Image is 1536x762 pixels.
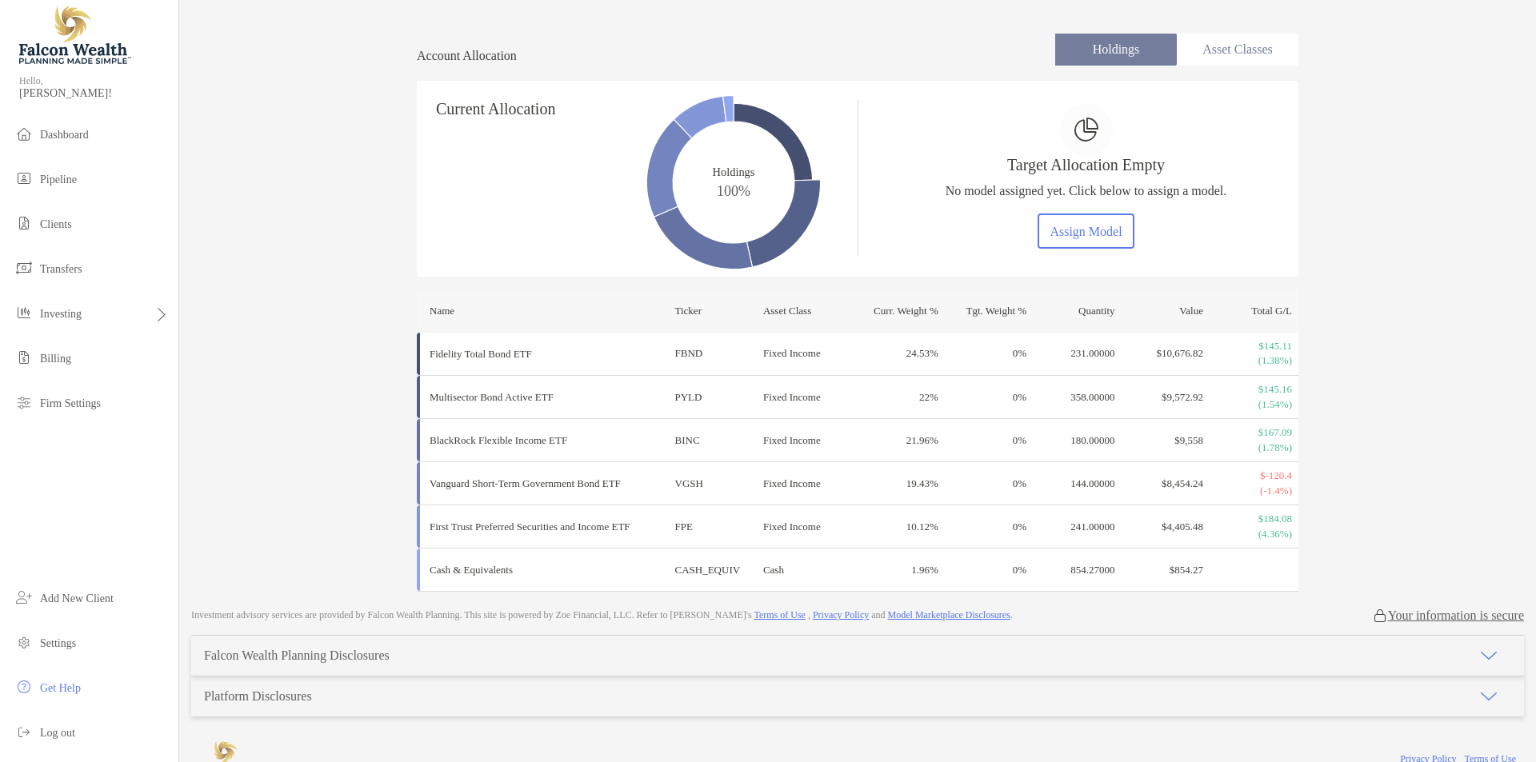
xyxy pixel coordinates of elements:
[850,333,938,376] td: 24.53 %
[430,430,654,450] p: BlackRock Flexible Income ETF
[1055,34,1177,66] li: Holdings
[1116,333,1204,376] td: $10,676.82
[204,689,312,704] div: Platform Disclosures
[1205,527,1292,541] p: (4.36%)
[762,419,850,462] td: Fixed Income
[1116,505,1204,549] td: $4,405.48
[14,124,34,143] img: dashboard icon
[1205,441,1292,455] p: (1.78%)
[14,213,34,233] img: clients icon
[191,609,1013,621] p: Investment advisory services are provided by Falcon Wealth Planning . This site is powered by Zoe...
[939,376,1027,419] td: 0 %
[1205,512,1292,526] p: $184.08
[754,609,805,620] a: Terms of Use
[939,505,1027,549] td: 0 %
[14,258,34,277] img: transfers icon
[14,588,34,607] img: add_new_client icon
[14,632,34,652] img: settings icon
[40,263,82,275] span: Transfers
[1177,34,1298,66] li: Asset Classes
[939,419,1027,462] td: 0 %
[40,682,81,694] span: Get Help
[14,303,34,322] img: investing icon
[40,218,72,230] span: Clients
[850,376,938,419] td: 22 %
[939,549,1027,592] td: 0 %
[1205,484,1292,498] p: (-1.4%)
[1027,549,1115,592] td: 854.27000
[417,289,674,333] th: Name
[1027,419,1115,462] td: 180.00000
[14,677,34,696] img: get-help icon
[717,178,750,199] span: 100%
[40,592,114,604] span: Add New Client
[1479,687,1498,706] img: icon arrow
[713,165,755,178] span: Holdings
[939,333,1027,376] td: 0 %
[850,462,938,505] td: 19.43 %
[40,308,82,320] span: Investing
[417,49,517,63] h4: Account Allocation
[762,333,850,376] td: Fixed Income
[14,393,34,412] img: firm-settings icon
[1116,376,1204,419] td: $9,572.92
[430,344,654,364] p: Fidelity Total Bond ETF
[430,473,654,493] p: Vanguard Short-Term Government Bond ETF
[850,505,938,549] td: 10.12 %
[40,174,77,186] span: Pipeline
[430,560,654,580] p: Cash & Equivalents
[939,462,1027,505] td: 0 %
[674,505,762,549] td: FPE
[1116,462,1204,505] td: $8,454.24
[888,609,1010,620] a: Model Marketplace Disclosures
[40,129,89,141] span: Dashboard
[674,333,762,376] td: FBND
[14,348,34,367] img: billing icon
[436,100,555,118] h4: Current Allocation
[1388,608,1524,623] p: Your information is secure
[674,419,762,462] td: BINC
[1027,505,1115,549] td: 241.00000
[1205,425,1292,440] p: $167.09
[1027,462,1115,505] td: 144.00000
[813,609,869,620] a: Privacy Policy
[1204,289,1298,333] th: Total G/L
[1205,382,1292,397] p: $145.16
[674,462,762,505] td: VGSH
[1027,333,1115,376] td: 231.00000
[946,181,1227,201] p: No model assigned yet. Click below to assign a model.
[1038,213,1134,249] button: Assign Model
[40,637,76,649] span: Settings
[762,376,850,419] td: Fixed Income
[762,505,850,549] td: Fixed Income
[204,648,390,663] div: Falcon Wealth Planning Disclosures
[674,549,762,592] td: CASH_EQUIV
[14,169,34,188] img: pipeline icon
[850,549,938,592] td: 1.96 %
[19,6,131,64] img: Falcon Wealth Planning Logo
[1205,397,1292,412] p: (1.54%)
[14,722,34,741] img: logout icon
[1479,646,1498,665] img: icon arrow
[1116,419,1204,462] td: $9,558
[1116,549,1204,592] td: $854.27
[40,353,71,365] span: Billing
[40,727,75,739] span: Log out
[1205,469,1292,483] p: $-120.4
[1205,339,1292,353] p: $145.11
[762,462,850,505] td: Fixed Income
[850,419,938,462] td: 21.96 %
[762,289,850,333] th: Asset Class
[939,289,1027,333] th: Tgt. Weight %
[1027,289,1115,333] th: Quantity
[1027,376,1115,419] td: 358.00000
[674,376,762,419] td: PYLD
[1116,289,1204,333] th: Value
[430,387,654,407] p: Multisector Bond Active ETF
[1007,156,1165,174] h4: Target Allocation Empty
[674,289,762,333] th: Ticker
[19,87,169,100] span: [PERSON_NAME]!
[430,517,654,537] p: First Trust Preferred Securities and Income ETF
[762,549,850,592] td: Cash
[850,289,938,333] th: Curr. Weight %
